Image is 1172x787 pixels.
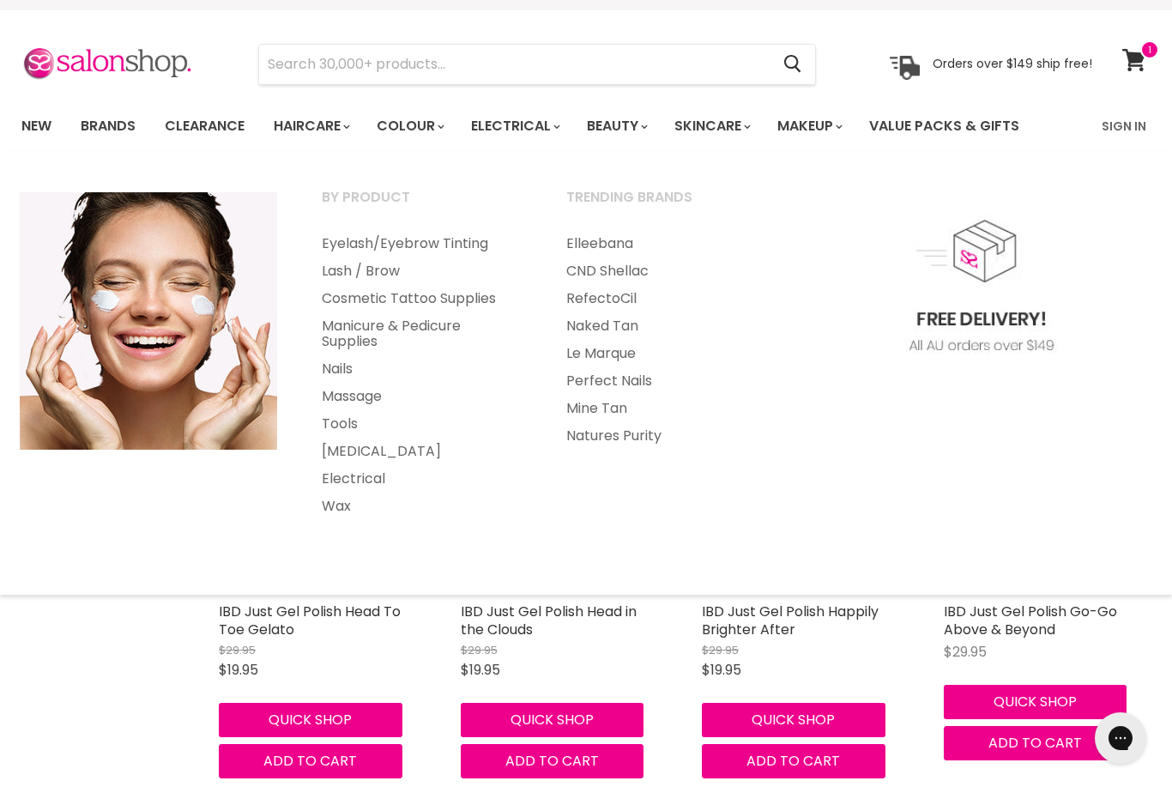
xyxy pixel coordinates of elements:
[219,703,402,737] button: Quick shop
[662,108,761,144] a: Skincare
[300,493,541,520] a: Wax
[461,602,637,639] a: IBD Just Gel Polish Head in the Clouds
[545,257,786,285] a: CND Shellac
[702,744,885,778] button: Add to cart
[300,355,541,383] a: Nails
[944,602,1117,639] a: IBD Just Gel Polish Go-Go Above & Beyond
[259,45,770,84] input: Search
[461,660,500,680] span: $19.95
[944,642,987,662] span: $29.95
[68,108,148,144] a: Brands
[702,602,879,639] a: IBD Just Gel Polish Happily Brighter After
[545,184,786,227] a: Trending Brands
[261,108,360,144] a: Haircare
[300,184,541,227] a: By Product
[219,642,256,658] span: $29.95
[545,285,786,312] a: RefectoCil
[545,312,786,340] a: Naked Tan
[152,108,257,144] a: Clearance
[856,108,1032,144] a: Value Packs & Gifts
[545,230,786,450] ul: Main menu
[702,703,885,737] button: Quick shop
[9,101,1062,151] ul: Main menu
[300,410,541,438] a: Tools
[746,751,840,771] span: Add to cart
[545,395,786,422] a: Mine Tan
[545,230,786,257] a: Elleebana
[461,642,498,658] span: $29.95
[1091,108,1157,144] a: Sign In
[944,685,1127,719] button: Quick shop
[458,108,571,144] a: Electrical
[702,660,741,680] span: $19.95
[300,230,541,520] ul: Main menu
[219,602,401,639] a: IBD Just Gel Polish Head To Toe Gelato
[764,108,853,144] a: Makeup
[461,703,644,737] button: Quick shop
[9,108,64,144] a: New
[545,422,786,450] a: Natures Purity
[1086,706,1155,770] iframe: Gorgias live chat messenger
[545,340,786,367] a: Le Marque
[944,726,1127,760] button: Add to cart
[258,44,816,85] form: Product
[574,108,658,144] a: Beauty
[300,230,541,257] a: Eyelash/Eyebrow Tinting
[988,733,1082,753] span: Add to cart
[933,56,1092,71] p: Orders over $149 ship free!
[505,751,599,771] span: Add to cart
[219,744,402,778] button: Add to cart
[770,45,815,84] button: Search
[219,660,258,680] span: $19.95
[300,465,541,493] a: Electrical
[300,312,541,355] a: Manicure & Pedicure Supplies
[461,744,644,778] button: Add to cart
[300,438,541,465] a: [MEDICAL_DATA]
[364,108,455,144] a: Colour
[300,383,541,410] a: Massage
[545,367,786,395] a: Perfect Nails
[300,285,541,312] a: Cosmetic Tattoo Supplies
[702,642,739,658] span: $29.95
[263,751,357,771] span: Add to cart
[300,257,541,285] a: Lash / Brow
